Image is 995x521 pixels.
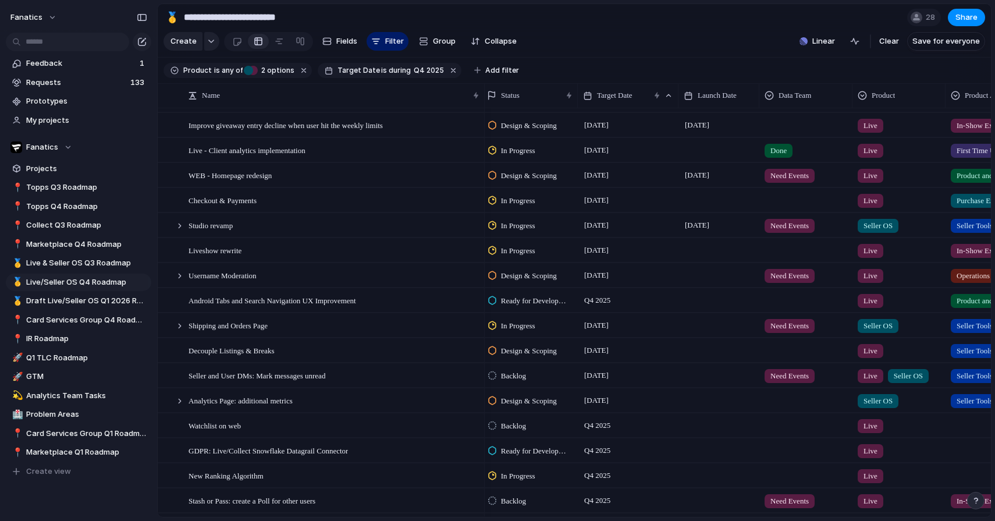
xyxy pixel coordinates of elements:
[581,394,612,407] span: [DATE]
[336,36,357,47] span: Fields
[189,168,272,182] span: WEB - Homepage redesign
[26,409,147,420] span: Problem Areas
[26,428,147,440] span: Card Services Group Q1 Roadmap
[863,220,893,232] span: Seller OS
[10,201,22,212] button: 📍
[10,257,22,269] button: 🥇
[164,32,202,51] button: Create
[863,120,877,132] span: Live
[795,33,840,50] button: Linear
[26,257,147,269] span: Live & Seller OS Q3 Roadmap
[258,65,294,76] span: options
[6,444,151,461] div: 📍Marketplace Q1 Roadmap
[581,268,612,282] span: [DATE]
[6,368,151,385] a: 🚀GTM
[6,236,151,253] a: 📍Marketplace Q4 Roadmap
[10,352,22,364] button: 🚀
[863,195,877,207] span: Live
[863,470,877,482] span: Live
[581,368,612,382] span: [DATE]
[26,371,147,382] span: GTM
[26,390,147,402] span: Analytics Team Tasks
[189,394,293,407] span: Analytics Page: additional metrics
[413,32,461,51] button: Group
[140,58,147,69] span: 1
[189,444,348,457] span: GDPR: Live/Collect Snowflake Datagrail Connector
[875,32,904,51] button: Clear
[6,330,151,348] a: 📍IR Roadmap
[12,351,20,364] div: 🚀
[501,245,535,257] span: In Progress
[872,90,895,101] span: Product
[501,170,557,182] span: Design & Scoping
[863,495,877,507] span: Live
[26,141,58,153] span: Fanatics
[698,90,737,101] span: Launch Date
[863,420,877,432] span: Live
[26,466,71,477] span: Create view
[957,395,993,407] span: Seller Tools
[214,65,220,76] span: is
[581,469,613,483] span: Q4 2025
[258,66,267,75] span: 2
[6,311,151,329] a: 📍Card Services Group Q4 Roadmap
[6,425,151,442] a: 📍Card Services Group Q1 Roadmap
[414,65,444,76] span: Q4 2025
[337,65,380,76] span: Target Date
[581,193,612,207] span: [DATE]
[12,332,20,346] div: 📍
[6,217,151,234] div: 📍Collect Q3 Roadmap
[770,270,809,282] span: Need Events
[26,314,147,326] span: Card Services Group Q4 Roadmap
[682,218,712,232] span: [DATE]
[957,270,990,282] span: Operations
[387,65,411,76] span: during
[894,370,923,382] span: Seller OS
[10,371,22,382] button: 🚀
[501,395,557,407] span: Design & Scoping
[26,277,147,288] span: Live/Seller OS Q4 Roadmap
[26,333,147,345] span: IR Roadmap
[189,368,325,382] span: Seller and User DMs: Mark messages unread
[501,195,535,207] span: In Progress
[26,239,147,250] span: Marketplace Q4 Roadmap
[682,118,712,132] span: [DATE]
[163,8,182,27] button: 🥇
[12,219,20,232] div: 📍
[10,446,22,458] button: 📍
[130,77,147,88] span: 133
[779,90,811,101] span: Data Team
[12,408,20,421] div: 🏥
[6,254,151,272] a: 🥇Live & Seller OS Q3 Roadmap
[581,494,613,508] span: Q4 2025
[183,65,212,76] span: Product
[682,168,712,182] span: [DATE]
[6,198,151,215] a: 📍Topps Q4 Roadmap
[189,268,257,282] span: Username Moderation
[12,257,20,270] div: 🥇
[581,243,612,257] span: [DATE]
[501,295,568,307] span: Ready for Development
[926,12,939,23] span: 28
[12,427,20,440] div: 📍
[10,12,42,23] span: fanatics
[189,343,275,357] span: Decouple Listings & Breaks
[863,145,877,157] span: Live
[6,274,151,291] div: 🥇Live/Seller OS Q4 Roadmap
[957,220,993,232] span: Seller Tools
[26,77,127,88] span: Requests
[879,36,899,47] span: Clear
[770,170,809,182] span: Need Events
[26,95,147,107] span: Prototypes
[501,145,535,157] span: In Progress
[26,352,147,364] span: Q1 TLC Roadmap
[957,370,993,382] span: Seller Tools
[189,193,257,207] span: Checkout & Payments
[501,320,535,332] span: In Progress
[10,314,22,326] button: 📍
[485,65,519,76] span: Add filter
